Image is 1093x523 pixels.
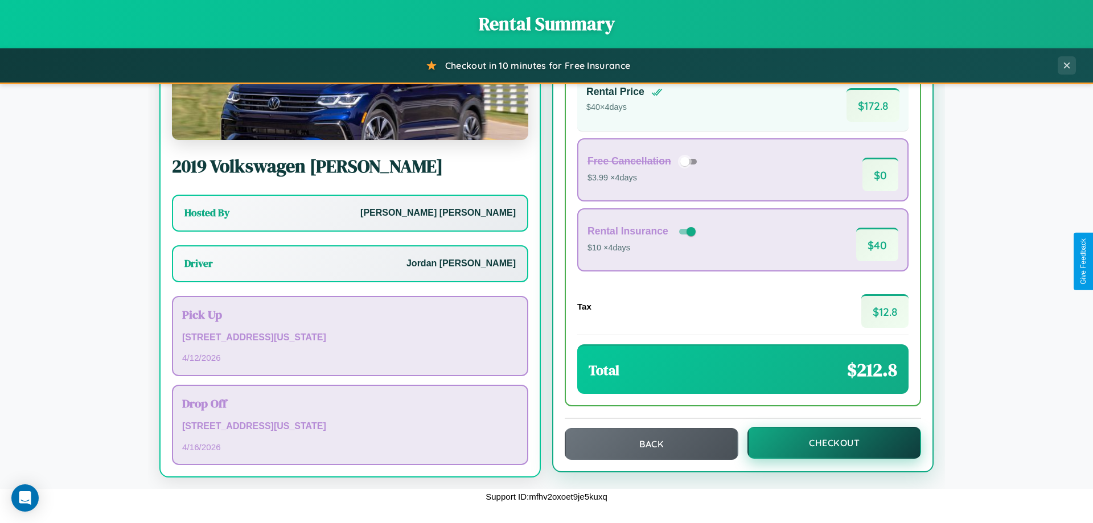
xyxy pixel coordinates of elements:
span: Checkout in 10 minutes for Free Insurance [445,60,630,71]
span: $ 172.8 [847,88,899,122]
div: Open Intercom Messenger [11,484,39,512]
p: [STREET_ADDRESS][US_STATE] [182,418,518,435]
p: Support ID: mfhv2oxoet9je5kuxq [486,489,607,504]
p: $10 × 4 days [587,241,698,256]
h4: Rental Insurance [587,225,668,237]
h1: Rental Summary [11,11,1082,36]
div: Give Feedback [1079,238,1087,285]
h3: Driver [184,257,213,270]
h4: Rental Price [586,86,644,98]
h3: Hosted By [184,206,229,220]
p: [STREET_ADDRESS][US_STATE] [182,330,518,346]
p: 4 / 16 / 2026 [182,439,518,455]
p: $ 40 × 4 days [586,100,663,115]
span: $ 40 [856,228,898,261]
p: [PERSON_NAME] [PERSON_NAME] [360,205,516,221]
span: $ 0 [862,158,898,191]
span: $ 12.8 [861,294,909,328]
h3: Total [589,361,619,380]
h3: Pick Up [182,306,518,323]
p: Jordan [PERSON_NAME] [406,256,516,272]
p: $3.99 × 4 days [587,171,701,186]
button: Checkout [747,427,921,459]
span: $ 212.8 [847,357,897,382]
button: Back [565,428,738,460]
h2: 2019 Volkswagen [PERSON_NAME] [172,154,528,179]
p: 4 / 12 / 2026 [182,350,518,365]
h4: Free Cancellation [587,155,671,167]
h3: Drop Off [182,395,518,411]
h4: Tax [577,302,591,311]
